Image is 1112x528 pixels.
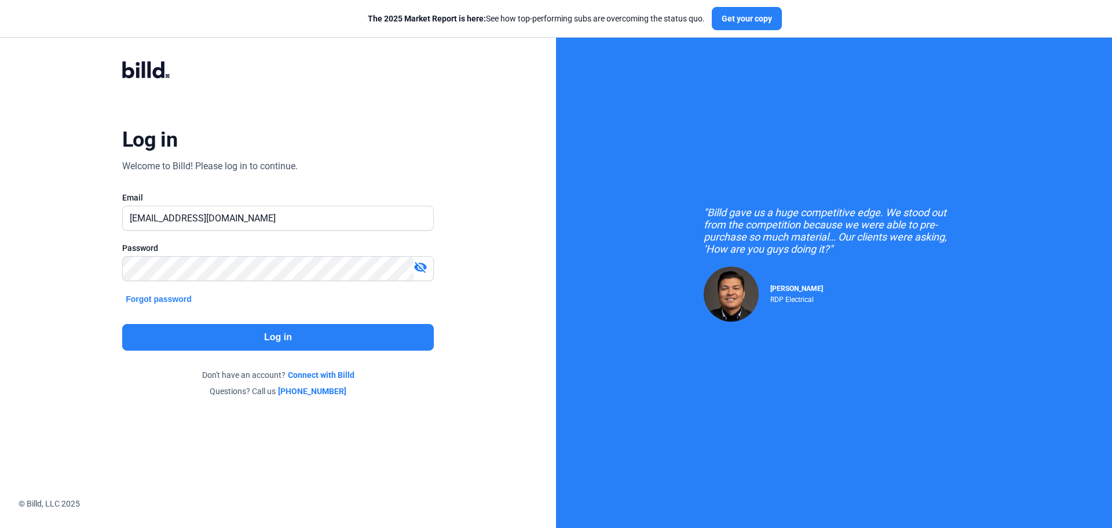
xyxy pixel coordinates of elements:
[122,242,434,254] div: Password
[122,324,434,351] button: Log in
[278,385,346,397] a: [PHONE_NUMBER]
[288,369,354,381] a: Connect with Billd
[368,14,486,23] span: The 2025 Market Report is here:
[368,13,705,24] div: See how top-performing subs are overcoming the status quo.
[704,267,759,322] img: Raul Pacheco
[122,127,177,152] div: Log in
[414,260,427,274] mat-icon: visibility_off
[122,385,434,397] div: Questions? Call us
[122,369,434,381] div: Don't have an account?
[712,7,782,30] button: Get your copy
[770,285,823,293] span: [PERSON_NAME]
[704,206,964,255] div: "Billd gave us a huge competitive edge. We stood out from the competition because we were able to...
[122,293,195,305] button: Forgot password
[122,192,434,203] div: Email
[122,159,298,173] div: Welcome to Billd! Please log in to continue.
[770,293,823,304] div: RDP Electrical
